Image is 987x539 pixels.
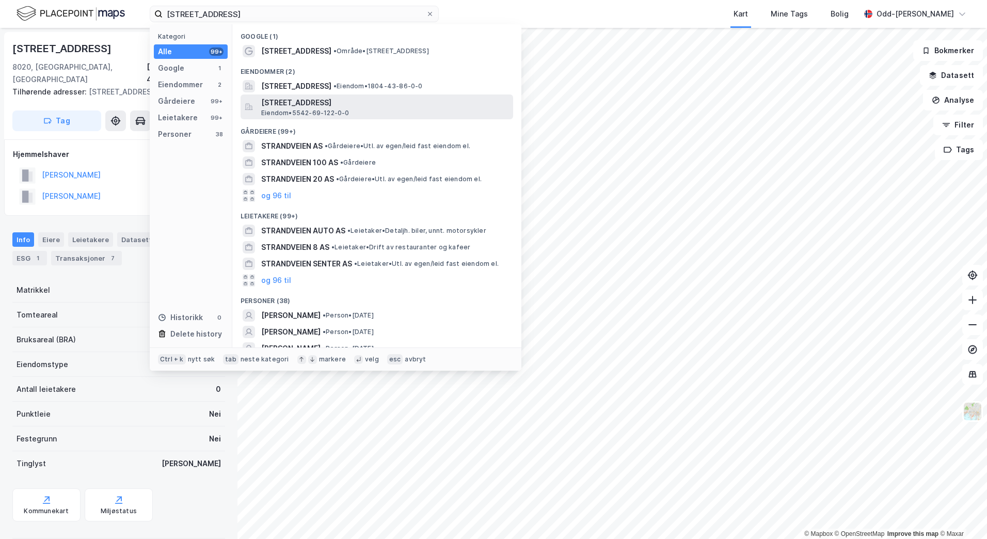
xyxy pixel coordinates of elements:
[216,383,221,395] div: 0
[261,274,291,287] button: og 96 til
[887,530,938,537] a: Improve this map
[323,328,374,336] span: Person • [DATE]
[323,311,374,320] span: Person • [DATE]
[68,232,113,247] div: Leietakere
[933,115,983,135] button: Filter
[51,251,122,265] div: Transaksjoner
[333,82,337,90] span: •
[261,309,321,322] span: [PERSON_NAME]
[117,232,156,247] div: Datasett
[323,344,326,352] span: •
[365,355,379,363] div: velg
[261,109,349,117] span: Eiendom • 5542-69-122-0-0
[261,241,329,253] span: STRANDVEIEN 8 AS
[215,313,224,322] div: 0
[209,47,224,56] div: 99+
[340,158,343,166] span: •
[323,344,374,353] span: Person • [DATE]
[261,80,331,92] span: [STREET_ADDRESS]
[158,354,186,364] div: Ctrl + k
[261,258,352,270] span: STRANDVEIEN SENTER AS
[935,489,987,539] div: Kontrollprogram for chat
[232,24,521,43] div: Google (1)
[24,507,69,515] div: Kommunekart
[331,243,335,251] span: •
[323,311,326,319] span: •
[215,130,224,138] div: 38
[347,227,486,235] span: Leietaker • Detaljh. biler, unnt. motorsykler
[209,408,221,420] div: Nei
[158,62,184,74] div: Google
[209,97,224,105] div: 99+
[12,40,114,57] div: [STREET_ADDRESS]
[261,189,291,202] button: og 96 til
[935,489,987,539] iframe: Chat Widget
[17,284,50,296] div: Matrikkel
[232,204,521,223] div: Leietakere (99+)
[261,225,345,237] span: STRANDVEIEN AUTO AS
[232,59,521,78] div: Eiendommer (2)
[147,61,225,86] div: [GEOGRAPHIC_DATA], 43/86
[325,142,470,150] span: Gårdeiere • Utl. av egen/leid fast eiendom el.
[17,457,46,470] div: Tinglyst
[835,530,885,537] a: OpenStreetMap
[333,82,423,90] span: Eiendom • 1804-43-86-0-0
[963,402,982,421] img: Z
[831,8,849,20] div: Bolig
[333,47,429,55] span: Område • [STREET_ADDRESS]
[158,95,195,107] div: Gårdeiere
[405,355,426,363] div: avbryt
[920,65,983,86] button: Datasett
[261,156,338,169] span: STRANDVEIEN 100 AS
[340,158,376,167] span: Gårdeiere
[232,289,521,307] div: Personer (38)
[319,355,346,363] div: markere
[12,251,47,265] div: ESG
[261,140,323,152] span: STRANDVEIEN AS
[38,232,64,247] div: Eiere
[17,358,68,371] div: Eiendomstype
[158,128,192,140] div: Personer
[209,433,221,445] div: Nei
[331,243,470,251] span: Leietaker • Drift av restauranter og kafeer
[158,45,172,58] div: Alle
[261,97,509,109] span: [STREET_ADDRESS]
[387,354,403,364] div: esc
[17,5,125,23] img: logo.f888ab2527a4732fd821a326f86c7f29.svg
[158,33,228,40] div: Kategori
[261,342,321,355] span: [PERSON_NAME]
[261,45,331,57] span: [STREET_ADDRESS]
[913,40,983,61] button: Bokmerker
[223,354,238,364] div: tab
[33,253,43,263] div: 1
[877,8,954,20] div: Odd-[PERSON_NAME]
[323,328,326,336] span: •
[261,173,334,185] span: STRANDVEIEN 20 AS
[215,81,224,89] div: 2
[241,355,289,363] div: neste kategori
[12,86,217,98] div: [STREET_ADDRESS]
[12,61,147,86] div: 8020, [GEOGRAPHIC_DATA], [GEOGRAPHIC_DATA]
[336,175,482,183] span: Gårdeiere • Utl. av egen/leid fast eiendom el.
[336,175,339,183] span: •
[170,328,222,340] div: Delete history
[804,530,833,537] a: Mapbox
[12,232,34,247] div: Info
[354,260,499,268] span: Leietaker • Utl. av egen/leid fast eiendom el.
[101,507,137,515] div: Miljøstatus
[12,87,89,96] span: Tilhørende adresser:
[347,227,351,234] span: •
[17,383,76,395] div: Antall leietakere
[162,457,221,470] div: [PERSON_NAME]
[163,6,426,22] input: Søk på adresse, matrikkel, gårdeiere, leietakere eller personer
[261,326,321,338] span: [PERSON_NAME]
[188,355,215,363] div: nytt søk
[354,260,357,267] span: •
[215,64,224,72] div: 1
[771,8,808,20] div: Mine Tags
[209,114,224,122] div: 99+
[232,119,521,138] div: Gårdeiere (99+)
[107,253,118,263] div: 7
[935,139,983,160] button: Tags
[17,334,76,346] div: Bruksareal (BRA)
